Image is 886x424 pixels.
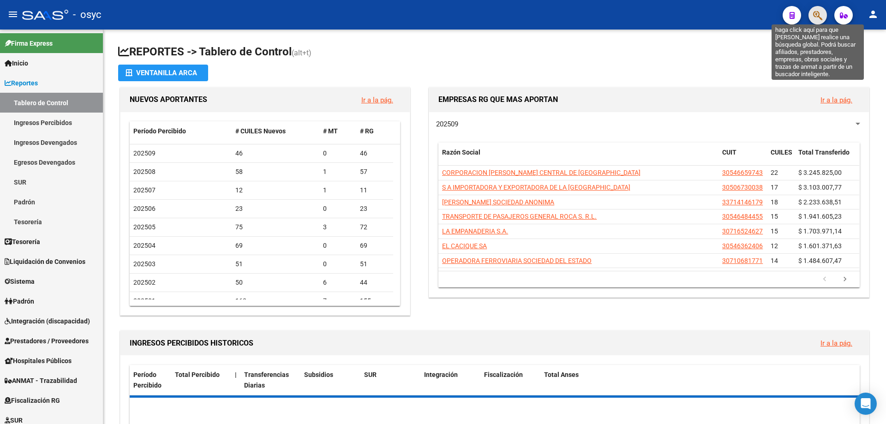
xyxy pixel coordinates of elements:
[356,121,393,141] datatable-header-cell: # RG
[126,65,201,81] div: Ventanilla ARCA
[438,95,558,104] span: EMPRESAS RG QUE MAS APORTAN
[442,227,508,235] span: LA EMPANADERIA S.A.
[235,222,316,233] div: 75
[836,275,854,285] a: go to next page
[323,185,353,196] div: 1
[133,279,156,286] span: 202502
[130,121,232,141] datatable-header-cell: Período Percibido
[868,9,879,20] mat-icon: person
[360,167,389,177] div: 57
[442,184,630,191] span: S A IMPORTADORA Y EXPORTADORA DE LA [GEOGRAPHIC_DATA]
[235,296,316,306] div: 162
[442,257,592,264] span: OPERADORA FERROVIARIA SOCIEDAD DEL ESTADO
[292,48,311,57] span: (alt+t)
[360,203,389,214] div: 23
[175,371,220,378] span: Total Percibido
[722,227,763,235] span: 30716524627
[771,213,778,220] span: 15
[480,365,540,395] datatable-header-cell: Fiscalización
[5,296,34,306] span: Padrón
[323,296,353,306] div: 7
[442,198,554,206] span: [PERSON_NAME] SOCIEDAD ANONIMA
[5,276,35,287] span: Sistema
[244,371,289,389] span: Transferencias Diarias
[133,297,156,305] span: 202501
[5,395,60,406] span: Fiscalización RG
[130,339,253,347] span: INGRESOS PERCIBIDOS HISTORICOS
[722,257,763,264] span: 30710681771
[73,5,102,25] span: - osyc
[360,240,389,251] div: 69
[540,365,852,395] datatable-header-cell: Total Anses
[442,169,641,176] span: CORPORACION [PERSON_NAME] CENTRAL DE [GEOGRAPHIC_DATA]
[235,185,316,196] div: 12
[133,371,162,389] span: Período Percibido
[235,203,316,214] div: 23
[235,259,316,269] div: 51
[813,91,860,108] button: Ir a la pág.
[767,143,795,173] datatable-header-cell: CUILES
[231,365,240,395] datatable-header-cell: |
[722,149,736,156] span: CUIT
[360,148,389,159] div: 46
[319,121,356,141] datatable-header-cell: # MT
[235,127,286,135] span: # CUILES Nuevos
[323,259,353,269] div: 0
[235,371,237,378] span: |
[855,393,877,415] div: Open Intercom Messenger
[436,120,458,128] span: 202509
[442,149,480,156] span: Razón Social
[130,365,171,395] datatable-header-cell: Período Percibido
[235,240,316,251] div: 69
[722,169,763,176] span: 30546659743
[133,168,156,175] span: 202508
[5,376,77,386] span: ANMAT - Trazabilidad
[171,365,231,395] datatable-header-cell: Total Percibido
[360,296,389,306] div: 155
[722,213,763,220] span: 30546484455
[771,242,778,250] span: 12
[360,259,389,269] div: 51
[364,371,377,378] span: SUR
[323,127,338,135] span: # MT
[771,227,778,235] span: 15
[360,222,389,233] div: 72
[240,365,300,395] datatable-header-cell: Transferencias Diarias
[133,223,156,231] span: 202505
[442,213,597,220] span: TRANSPORTE DE PASAJEROS GENERAL ROCA S. R.L.
[424,371,458,378] span: Integración
[5,78,38,88] span: Reportes
[300,365,360,395] datatable-header-cell: Subsidios
[722,242,763,250] span: 30546362406
[798,198,842,206] span: $ 2.233.638,51
[360,277,389,288] div: 44
[235,167,316,177] div: 58
[722,184,763,191] span: 30506730038
[323,277,353,288] div: 6
[323,203,353,214] div: 0
[5,336,89,346] span: Prestadores / Proveedores
[323,167,353,177] div: 1
[5,356,72,366] span: Hospitales Públicos
[5,38,53,48] span: Firma Express
[130,95,207,104] span: NUEVOS APORTANTES
[304,371,333,378] span: Subsidios
[133,127,186,135] span: Período Percibido
[118,65,208,81] button: Ventanilla ARCA
[438,143,718,173] datatable-header-cell: Razón Social
[771,169,778,176] span: 22
[798,169,842,176] span: $ 3.245.825,00
[323,222,353,233] div: 3
[360,365,420,395] datatable-header-cell: SUR
[133,149,156,157] span: 202509
[813,334,860,352] button: Ir a la pág.
[7,9,18,20] mat-icon: menu
[5,58,28,68] span: Inicio
[795,143,859,173] datatable-header-cell: Total Transferido
[798,227,842,235] span: $ 1.703.971,14
[323,240,353,251] div: 0
[771,257,778,264] span: 14
[484,371,523,378] span: Fiscalización
[722,198,763,206] span: 33714146179
[235,277,316,288] div: 50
